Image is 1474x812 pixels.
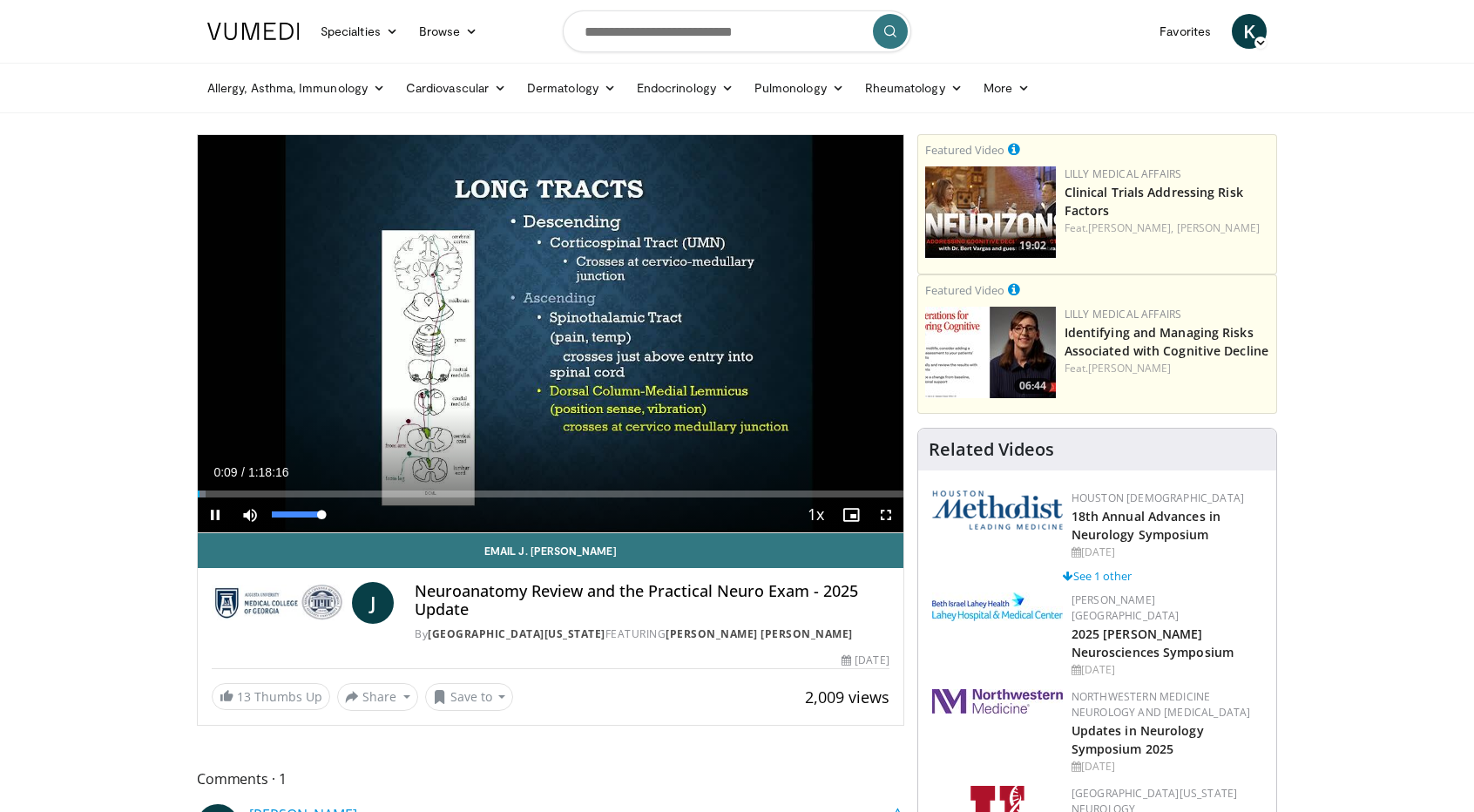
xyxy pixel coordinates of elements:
[310,14,409,49] a: Specialties
[1072,592,1180,623] a: [PERSON_NAME][GEOGRAPHIC_DATA]
[1072,689,1251,720] a: Northwestern Medicine Neurology and [MEDICAL_DATA]
[925,307,1056,398] img: fc5f84e2-5eb7-4c65-9fa9-08971b8c96b8.jpg.150x105_q85_crop-smart_upscale.jpg
[1014,378,1051,394] span: 06:44
[1065,166,1182,181] a: Lilly Medical Affairs
[517,71,626,105] a: Dermatology
[1088,220,1173,235] a: [PERSON_NAME],
[197,768,904,790] span: Comments 1
[207,23,300,40] img: VuMedi Logo
[237,688,251,705] span: 13
[1072,545,1262,560] div: [DATE]
[1065,361,1269,376] div: Feat.
[1063,568,1132,584] a: See 1 other
[1232,14,1267,49] a: K
[925,166,1056,258] img: 1541e73f-d457-4c7d-a135-57e066998777.png.150x105_q85_crop-smart_upscale.jpg
[213,465,237,479] span: 0:09
[932,689,1063,714] img: 2a462fb6-9365-492a-ac79-3166a6f924d8.png.150x105_q85_autocrop_double_scale_upscale_version-0.2.jpg
[212,582,345,624] img: Medical College of Georgia - Augusta University
[932,592,1063,621] img: e7977282-282c-4444-820d-7cc2733560fd.jpg.150x105_q85_autocrop_double_scale_upscale_version-0.2.jpg
[1088,361,1171,376] a: [PERSON_NAME]
[272,511,321,518] div: Volume Level
[1014,238,1051,254] span: 19:02
[932,491,1063,530] img: 5e4488cc-e109-4a4e-9fd9-73bb9237ee91.png.150x105_q85_autocrop_double_scale_upscale_version-0.2.png
[834,497,869,532] button: Enable picture-in-picture mode
[563,10,911,52] input: Search topics, interventions
[425,683,514,711] button: Save to
[925,142,1004,158] small: Featured Video
[233,497,267,532] button: Mute
[1177,220,1260,235] a: [PERSON_NAME]
[428,626,605,641] a: [GEOGRAPHIC_DATA][US_STATE]
[842,653,889,668] div: [DATE]
[409,14,489,49] a: Browse
[799,497,834,532] button: Playback Rate
[197,71,396,105] a: Allergy, Asthma, Immunology
[1065,184,1243,219] a: Clinical Trials Addressing Risk Factors
[1149,14,1221,49] a: Favorites
[248,465,289,479] span: 1:18:16
[1065,220,1269,236] div: Feat.
[1072,626,1234,660] a: 2025 [PERSON_NAME] Neurosciences Symposium
[241,465,245,479] span: /
[212,683,330,710] a: 13 Thumbs Up
[929,439,1054,460] h4: Related Videos
[925,166,1056,258] a: 19:02
[198,135,903,533] video-js: Video Player
[1072,722,1204,757] a: Updates in Neurology Symposium 2025
[352,582,394,624] a: J
[198,491,903,497] div: Progress Bar
[626,71,744,105] a: Endocrinology
[415,626,889,642] div: By FEATURING
[973,71,1040,105] a: More
[337,683,418,711] button: Share
[198,533,903,568] a: Email J. [PERSON_NAME]
[1072,491,1244,505] a: Houston [DEMOGRAPHIC_DATA]
[805,687,889,707] span: 2,009 views
[1072,662,1262,678] div: [DATE]
[1065,307,1182,321] a: Lilly Medical Affairs
[869,497,903,532] button: Fullscreen
[925,307,1056,398] a: 06:44
[744,71,855,105] a: Pulmonology
[666,626,853,641] a: [PERSON_NAME] [PERSON_NAME]
[925,282,1004,298] small: Featured Video
[198,497,233,532] button: Pause
[396,71,517,105] a: Cardiovascular
[1065,324,1268,359] a: Identifying and Managing Risks Associated with Cognitive Decline
[1072,508,1220,543] a: 18th Annual Advances in Neurology Symposium
[415,582,889,619] h4: Neuroanatomy Review and the Practical Neuro Exam - 2025 Update
[855,71,973,105] a: Rheumatology
[1072,759,1262,775] div: [DATE]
